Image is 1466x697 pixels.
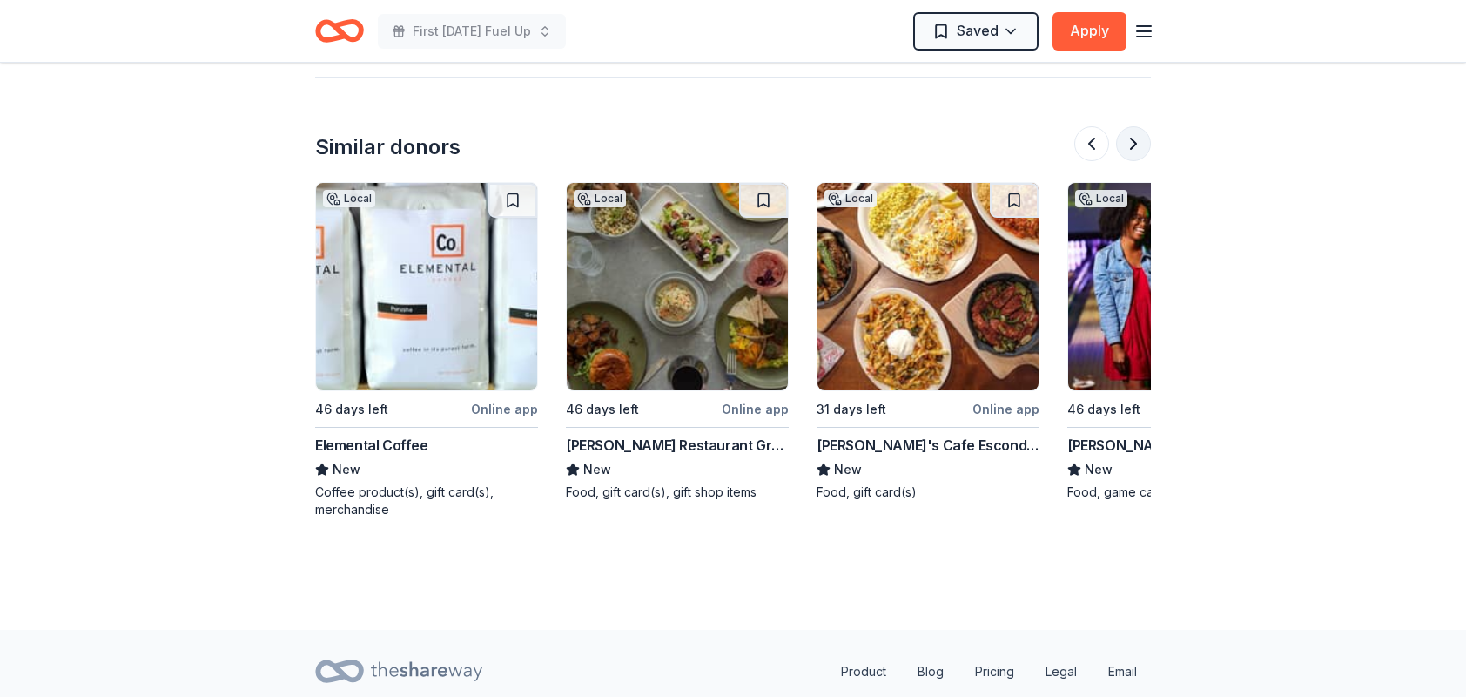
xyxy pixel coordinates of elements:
div: Similar donors [315,133,461,161]
a: Home [315,10,364,51]
div: 46 days left [1067,399,1140,420]
a: Legal [1032,654,1091,689]
div: [PERSON_NAME] Restaurant Group [566,435,789,456]
span: First [DATE] Fuel Up [413,21,531,42]
div: Elemental Coffee [315,435,428,456]
a: Pricing [961,654,1028,689]
a: Email [1094,654,1151,689]
div: Food, gift card(s) [817,484,1039,501]
a: Image for Elemental CoffeeLocal46 days leftOnline appElemental CoffeeNewCoffee product(s), gift c... [315,182,538,518]
img: Image for Andy B's (Oklahoma City) [1068,183,1289,390]
div: Local [574,190,626,207]
button: Saved [913,12,1039,51]
div: Local [824,190,877,207]
button: Apply [1052,12,1126,51]
div: Food, gift card(s), gift shop items [566,484,789,501]
div: Food, game card(s) [1067,484,1290,501]
span: New [333,459,360,480]
img: Image for Ted's Cafe Escondido [817,183,1039,390]
nav: quick links [827,654,1151,689]
a: Image for Justin Thompson Restaurant GroupLocal46 days leftOnline app[PERSON_NAME] Restaurant Gro... [566,182,789,501]
span: New [583,459,611,480]
span: New [834,459,862,480]
button: First [DATE] Fuel Up [378,14,566,49]
a: Image for Andy B's (Oklahoma City)Local46 days leftOnline app[PERSON_NAME]'s ([US_STATE][GEOGRAPH... [1067,182,1290,501]
span: Saved [957,19,999,42]
a: Product [827,654,900,689]
a: Image for Ted's Cafe EscondidoLocal31 days leftOnline app[PERSON_NAME]'s Cafe EscondidoNewFood, g... [817,182,1039,501]
div: Online app [972,398,1039,420]
div: Online app [722,398,789,420]
div: Coffee product(s), gift card(s), merchandise [315,484,538,518]
div: 46 days left [315,399,388,420]
img: Image for Justin Thompson Restaurant Group [567,183,788,390]
div: [PERSON_NAME]'s Cafe Escondido [817,435,1039,456]
a: Blog [904,654,958,689]
div: Local [323,190,375,207]
span: New [1085,459,1113,480]
img: Image for Elemental Coffee [316,183,537,390]
div: [PERSON_NAME]'s ([US_STATE][GEOGRAPHIC_DATA]) [1067,435,1290,456]
div: Local [1075,190,1127,207]
div: 46 days left [566,399,639,420]
div: 31 days left [817,399,886,420]
div: Online app [471,398,538,420]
